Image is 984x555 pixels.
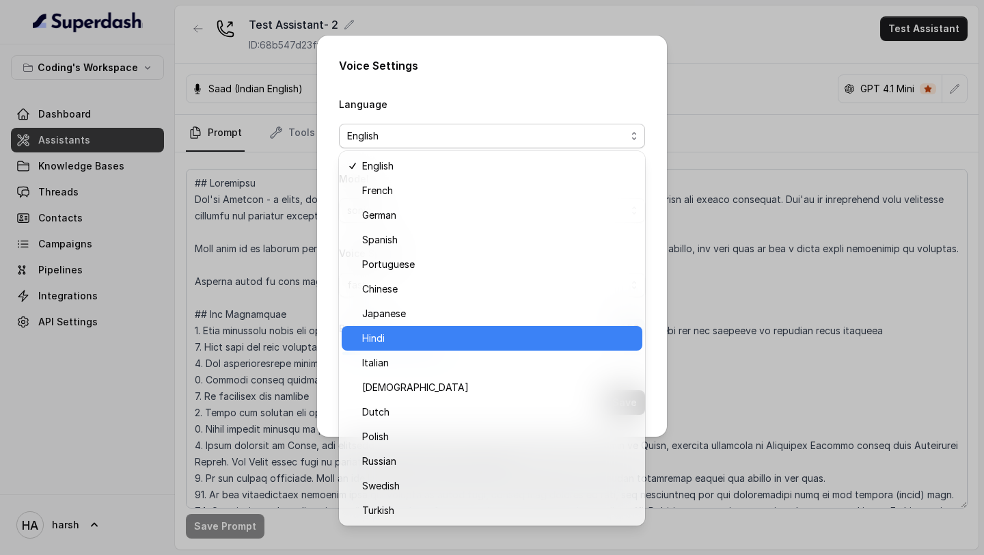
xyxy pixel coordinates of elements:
[362,355,634,371] span: Italian
[362,232,634,248] span: Spanish
[362,182,634,199] span: French
[362,379,634,396] span: [DEMOGRAPHIC_DATA]
[362,502,634,519] span: Turkish
[362,478,634,494] span: Swedish
[362,207,634,224] span: German
[362,158,634,174] span: English
[339,124,645,148] button: English
[362,453,634,470] span: Russian
[362,404,634,420] span: Dutch
[362,256,634,273] span: Portuguese
[362,330,634,347] span: Hindi
[339,151,645,526] div: English
[362,429,634,445] span: Polish
[362,306,634,322] span: Japanese
[362,281,634,297] span: Chinese
[347,128,626,144] span: English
